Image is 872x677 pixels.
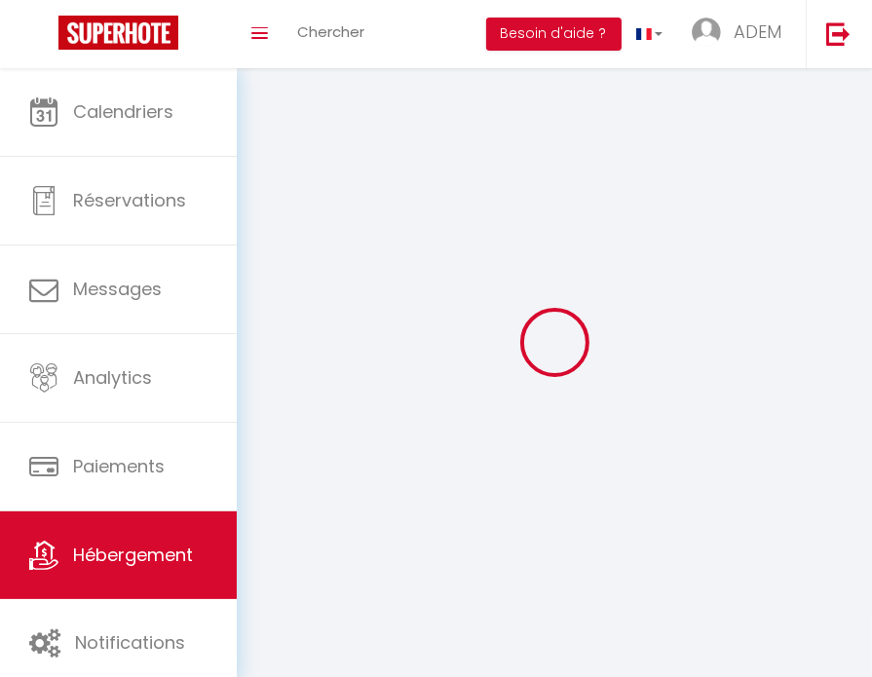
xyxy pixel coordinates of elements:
[826,21,851,46] img: logout
[73,365,152,390] span: Analytics
[73,454,165,478] span: Paiements
[73,277,162,301] span: Messages
[734,19,781,44] span: ADEM
[692,18,721,47] img: ...
[73,188,186,212] span: Réservations
[73,543,193,567] span: Hébergement
[75,630,185,655] span: Notifications
[73,99,173,124] span: Calendriers
[297,21,364,42] span: Chercher
[58,16,178,50] img: Super Booking
[789,589,857,662] iframe: Chat
[486,18,622,51] button: Besoin d'aide ?
[16,8,74,66] button: Ouvrir le widget de chat LiveChat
